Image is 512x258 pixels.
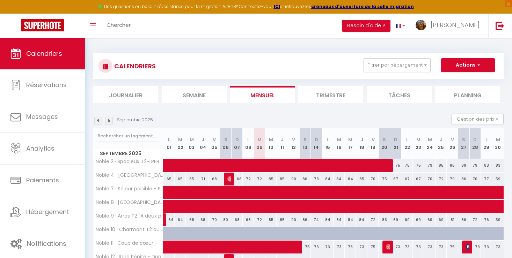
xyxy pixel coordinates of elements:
div: 84 [322,213,333,226]
div: 85 [277,173,288,185]
span: [PERSON_NAME] [431,21,480,29]
abbr: V [292,136,295,143]
div: 73 [469,241,481,253]
abbr: M [337,136,341,143]
th: 12 [288,128,299,159]
div: 69 [424,213,435,226]
div: 65 [186,173,197,185]
th: 08 [243,128,254,159]
th: 16 [334,128,345,159]
span: Noble 7 · Séjour paisible - Pied des Places [95,186,164,191]
abbr: L [327,136,329,143]
th: 05 [209,128,220,159]
input: Rechercher un logement... [97,130,159,142]
th: 25 [436,128,447,159]
img: logout [496,21,504,30]
img: ... [416,20,426,30]
abbr: L [168,136,170,143]
div: 66 [231,173,242,185]
div: 73 [424,241,435,253]
div: 84 [322,173,333,185]
div: 85 [265,173,277,185]
abbr: M [190,136,194,143]
a: créneaux d'ouverture de la salle migration [311,3,414,9]
th: 21 [390,128,401,159]
div: 80 [220,213,231,226]
div: 85 [265,213,277,226]
th: 07 [231,128,242,159]
div: 59 [492,173,504,185]
div: 75 [367,241,379,253]
span: Calendriers [26,49,62,58]
span: Hébergement [26,207,69,216]
th: 24 [424,128,435,159]
div: 72 [254,213,265,226]
div: 86 [299,213,310,226]
div: 65 [163,173,175,185]
th: 14 [311,128,322,159]
div: 84 [345,173,356,185]
abbr: J [281,136,284,143]
a: ... [PERSON_NAME] [410,14,488,38]
abbr: L [485,136,488,143]
span: [PERSON_NAME] [227,172,231,185]
div: 90 [288,213,299,226]
span: Messages [26,112,58,121]
th: 03 [186,128,197,159]
span: Noble 8 · [GEOGRAPHIC_DATA] : superbe T2 avec suite parentale [95,200,164,205]
div: 65 [175,173,186,185]
a: ICI [274,3,280,9]
abbr: J [202,136,204,143]
div: 85 [277,213,288,226]
abbr: V [213,136,216,143]
th: 02 [175,128,186,159]
div: 69 [436,213,447,226]
abbr: D [315,136,318,143]
div: 73 [436,241,447,253]
div: 64 [175,213,186,226]
span: [PERSON_NAME] [386,240,390,253]
span: Paiements [26,176,59,184]
div: 76 [481,213,492,226]
span: Chercher [107,21,131,29]
div: 72 [436,173,447,185]
a: Chercher [101,14,136,38]
th: 13 [299,128,310,159]
div: 86 [458,173,469,185]
div: 84 [345,213,356,226]
div: 72 [367,213,379,226]
div: 72 [469,213,481,226]
div: 83 [492,159,504,172]
abbr: L [247,136,249,143]
abbr: M [416,136,420,143]
abbr: M [178,136,182,143]
div: 59 [492,213,504,226]
div: 67 [390,173,401,185]
div: 72 [254,173,265,185]
abbr: L [406,136,408,143]
div: 86 [458,213,469,226]
div: 68 [197,213,209,226]
div: 68 [209,173,220,185]
span: Analytics [26,144,54,153]
abbr: D [235,136,239,143]
div: 70 [469,173,481,185]
div: 84 [334,173,345,185]
div: 84 [356,213,367,226]
div: 69 [413,213,424,226]
img: Super Booking [21,19,64,31]
div: 69 [390,213,401,226]
th: 06 [220,128,231,159]
div: 73 [311,173,322,185]
abbr: S [224,136,227,143]
th: 11 [277,128,288,159]
li: Journalier [93,86,158,103]
abbr: J [440,136,442,143]
div: 70 [424,173,435,185]
abbr: S [462,136,465,143]
abbr: M [496,136,500,143]
th: 28 [469,128,481,159]
div: 73 [390,241,401,253]
div: 64 [163,213,175,226]
th: 23 [413,128,424,159]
